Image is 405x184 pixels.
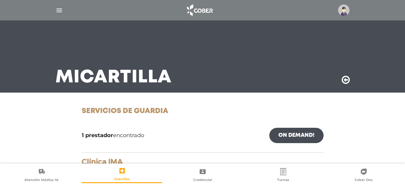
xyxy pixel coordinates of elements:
[162,168,243,183] a: Credencial
[323,168,404,183] a: Cober Doc
[269,128,324,143] a: On Demand!
[277,178,289,183] span: Turnos
[55,7,63,14] img: Cober_menu-lines-white.svg
[82,132,113,139] b: 1 prestador
[243,168,323,183] a: Turnos
[82,131,144,140] span: encontrado
[338,5,350,16] img: profile-placeholder.svg
[114,177,130,182] span: Guardias
[82,167,162,183] a: Guardias
[184,3,215,17] img: logo_cober_home-white.png
[355,178,373,183] span: Cober Doc
[1,168,82,183] a: Atención Médica Ya
[24,178,59,183] span: Atención Médica Ya
[193,178,212,183] span: Credencial
[82,158,324,166] h4: Clínica IMA
[82,107,324,116] h1: Servicios De Guardia
[55,70,172,85] h3: Mi Cartilla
